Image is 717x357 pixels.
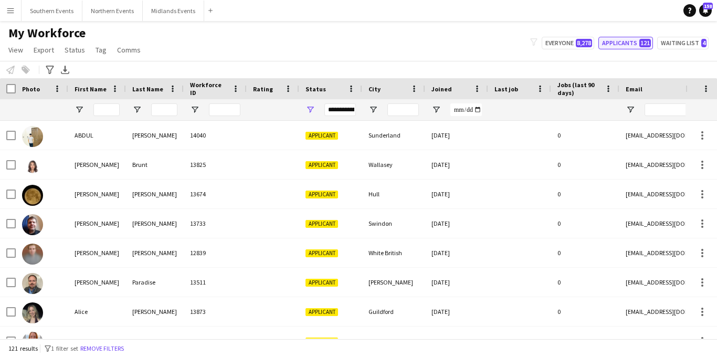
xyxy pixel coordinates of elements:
div: [PERSON_NAME] [68,180,126,208]
span: 158 [703,3,713,9]
div: Hull [362,180,425,208]
button: Open Filter Menu [368,105,378,114]
input: City Filter Input [387,103,419,116]
span: Email [626,85,642,93]
img: Alice MacKinnon [22,302,43,323]
div: [PERSON_NAME] [126,209,184,238]
span: Tag [96,45,107,55]
a: Comms [113,43,145,57]
div: [DATE] [425,268,488,297]
div: 0 [551,150,619,179]
div: [PERSON_NAME] [126,180,184,208]
div: 0 [551,238,619,267]
span: Workforce ID [190,81,228,97]
span: Last Name [132,85,163,93]
a: 158 [699,4,712,17]
span: City [368,85,381,93]
button: Open Filter Menu [626,105,635,114]
span: Applicant [305,161,338,169]
input: Last Name Filter Input [151,103,177,116]
div: [PERSON_NAME] [68,150,126,179]
span: Last job [494,85,518,93]
div: [PERSON_NAME] [126,238,184,267]
a: Status [60,43,89,57]
div: [DATE] [425,180,488,208]
div: 13825 [184,150,247,179]
span: Status [65,45,85,55]
button: Open Filter Menu [132,105,142,114]
div: 0 [551,268,619,297]
app-action-btn: Advanced filters [44,64,56,76]
div: 0 [551,327,619,355]
div: Brunt [126,150,184,179]
span: Status [305,85,326,93]
span: Applicant [305,132,338,140]
div: 0 [551,180,619,208]
app-action-btn: Export XLSX [59,64,71,76]
div: ABDUL [68,121,126,150]
div: [PERSON_NAME] [126,297,184,326]
div: Alice [68,297,126,326]
div: 13674 [184,180,247,208]
span: Applicant [305,308,338,316]
div: 13863 [184,327,247,355]
img: Alex Cobb [22,244,43,265]
span: Comms [117,45,141,55]
button: Open Filter Menu [190,105,199,114]
span: 8,278 [576,39,592,47]
span: My Workforce [8,25,86,41]
div: Sunderland [362,121,425,150]
button: Midlands Events [143,1,204,21]
span: Applicant [305,338,338,345]
div: [DATE] [425,327,488,355]
img: Alex Paradise [22,273,43,294]
a: Export [29,43,58,57]
button: Remove filters [78,343,126,354]
span: Joined [431,85,452,93]
button: Northern Events [82,1,143,21]
div: Grimsby [362,327,425,355]
span: Rating [253,85,273,93]
div: Swindon [362,209,425,238]
div: 13511 [184,268,247,297]
span: 1 filter set [51,344,78,352]
button: Open Filter Menu [75,105,84,114]
input: First Name Filter Input [93,103,120,116]
div: [DATE] [425,209,488,238]
div: [PERSON_NAME] [362,268,425,297]
button: Open Filter Menu [431,105,441,114]
div: 0 [551,121,619,150]
div: [DATE] [425,238,488,267]
img: Adam Warren [22,214,43,235]
button: Waiting list4 [657,37,709,49]
div: Guildford [362,297,425,326]
span: Applicant [305,220,338,228]
div: [PERSON_NAME] [68,238,126,267]
span: Applicant [305,191,338,198]
a: View [4,43,27,57]
button: Everyone8,278 [542,37,594,49]
div: [DATE] [425,150,488,179]
div: [PERSON_NAME] [126,121,184,150]
div: [DATE] [425,297,488,326]
div: 14040 [184,121,247,150]
div: [DATE] [425,121,488,150]
span: First Name [75,85,107,93]
span: Export [34,45,54,55]
div: 0 [551,297,619,326]
button: Open Filter Menu [305,105,315,114]
span: Applicant [305,249,338,257]
div: [PERSON_NAME] [68,209,126,238]
div: 12839 [184,238,247,267]
div: Paradise [126,268,184,297]
span: Jobs (last 90 days) [557,81,600,97]
button: Applicants121 [598,37,653,49]
div: [PERSON_NAME] [126,327,184,355]
img: Abigail Brunt [22,155,43,176]
img: Amanda Jane Stephenson [22,332,43,353]
span: Applicant [305,279,338,287]
div: [PERSON_NAME] [PERSON_NAME] [68,327,126,355]
span: Photo [22,85,40,93]
input: Workforce ID Filter Input [209,103,240,116]
div: 13733 [184,209,247,238]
